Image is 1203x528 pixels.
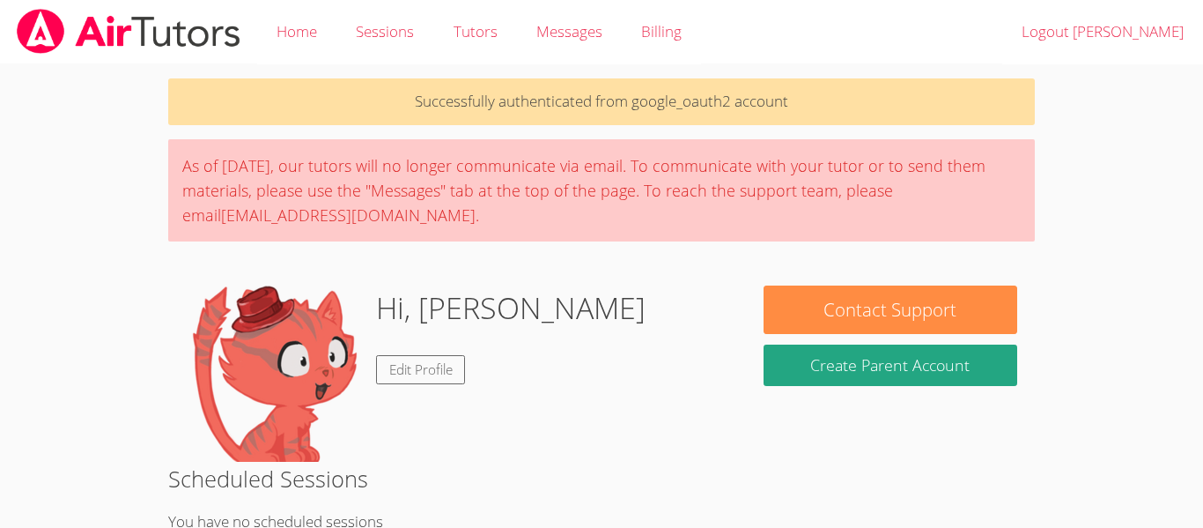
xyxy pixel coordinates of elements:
span: Messages [536,21,602,41]
div: As of [DATE], our tutors will no longer communicate via email. To communicate with your tutor or ... [168,139,1035,242]
p: Successfully authenticated from google_oauth2 account [168,78,1035,125]
h1: Hi, [PERSON_NAME] [376,286,646,331]
h2: Scheduled Sessions [168,462,1035,495]
button: Contact Support [764,286,1017,334]
button: Create Parent Account [764,345,1017,386]
a: Edit Profile [376,355,466,384]
img: airtutors_banner-c4298cdbf04f3fff15de1276eac7730deb9818008684d7c2e4769d2f7ddbe033.png [15,9,242,54]
img: default.png [186,286,362,462]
